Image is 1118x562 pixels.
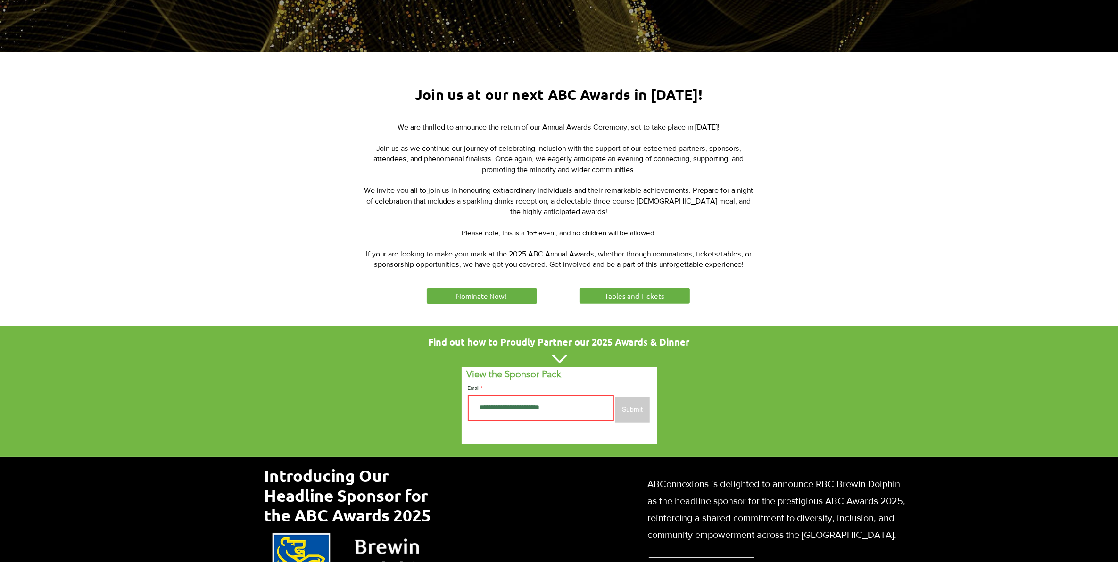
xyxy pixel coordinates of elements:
[429,336,690,348] span: Find out how to Proudly Partner our 2025 Awards & Dinner
[647,479,905,540] span: ABConnexions is delighted to announce RBC Brewin Dolphin as the headline sponsor for the prestigi...
[264,465,431,525] span: Introducing Our Headline Sponsor for the ABC Awards 2025
[468,386,614,391] label: Email
[605,291,664,301] span: Tables and Tickets
[456,291,507,301] span: Nominate Now!
[467,368,562,380] span: View the Sponsor Pack
[366,250,752,268] span: If your are looking to make your mark at the 2025 ABC Annual Awards, whether through nominations,...
[398,123,720,131] span: We are thrilled to announce the return of our Annual Awards Ceremony, set to take place in [DATE]!
[622,405,643,414] span: Submit
[578,287,691,305] a: Tables and Tickets
[374,144,744,174] span: Join us as we continue our journey of celebrating inclusion with the support of our esteemed part...
[615,397,650,423] button: Submit
[425,287,538,305] a: Nominate Now!
[462,229,656,237] span: Please note, this is a 16+ event, and no children will be allowed.
[364,186,754,215] span: We invite you all to join us in honouring extraordinary individuals and their remarkable achievem...
[415,86,703,103] span: Join us at our next ABC Awards in [DATE]!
